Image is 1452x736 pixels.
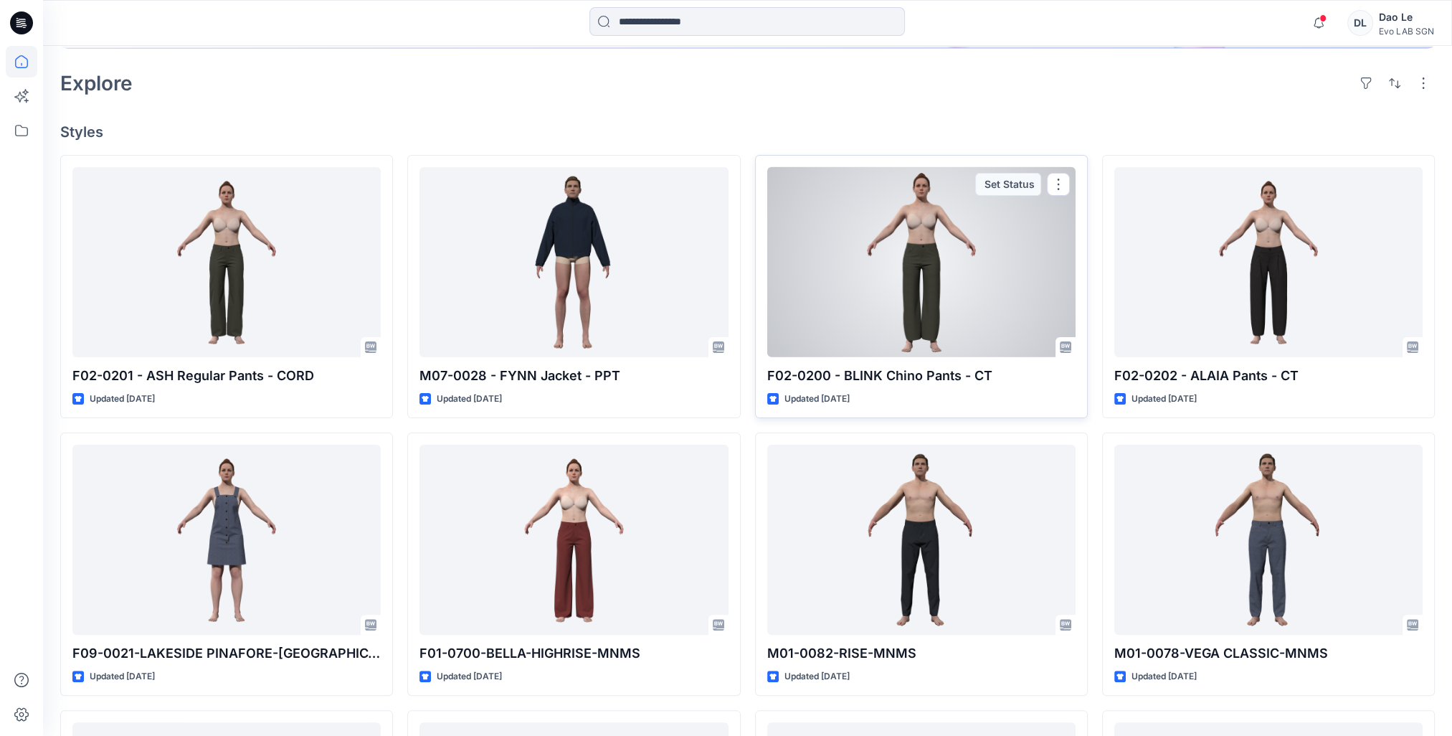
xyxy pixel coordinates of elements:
p: F02-0200 - BLINK Chino Pants - CT [767,366,1076,386]
div: Evo LAB SGN [1379,26,1434,37]
p: Updated [DATE] [1131,392,1197,407]
a: F02-0202 - ALAIA Pants - CT [1114,167,1423,357]
h4: Styles [60,123,1435,141]
div: DL [1347,10,1373,36]
p: F02-0202 - ALAIA Pants - CT [1114,366,1423,386]
p: F02-0201 - ASH Regular Pants - CORD [72,366,381,386]
a: F02-0200 - BLINK Chino Pants - CT [767,167,1076,357]
a: M01-0078-VEGA CLASSIC-MNMS [1114,445,1423,635]
p: Updated [DATE] [437,669,502,684]
a: F02-0201 - ASH Regular Pants - CORD [72,167,381,357]
a: M07-0028 - FYNN Jacket - PPT [419,167,728,357]
a: F09-0021-LAKESIDE PINAFORE-MNMS [72,445,381,635]
a: M01-0082-RISE-MNMS [767,445,1076,635]
h2: Explore [60,72,133,95]
p: Updated [DATE] [784,669,850,684]
p: Updated [DATE] [90,669,155,684]
div: Dao Le [1379,9,1434,26]
p: F01-0700-BELLA-HIGHRISE-MNMS [419,643,728,664]
p: Updated [DATE] [784,392,850,407]
p: Updated [DATE] [90,392,155,407]
p: M01-0082-RISE-MNMS [767,643,1076,664]
p: M01-0078-VEGA CLASSIC-MNMS [1114,643,1423,664]
p: Updated [DATE] [1131,669,1197,684]
p: Updated [DATE] [437,392,502,407]
p: F09-0021-LAKESIDE PINAFORE-[GEOGRAPHIC_DATA] [72,643,381,664]
a: F01-0700-BELLA-HIGHRISE-MNMS [419,445,728,635]
p: M07-0028 - FYNN Jacket - PPT [419,366,728,386]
